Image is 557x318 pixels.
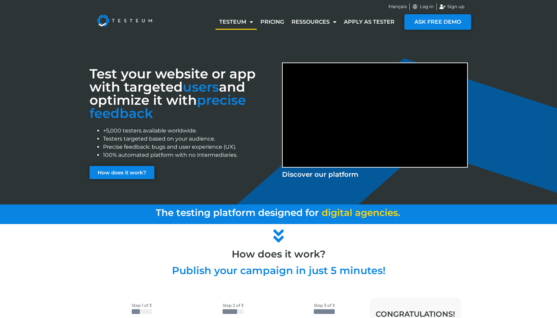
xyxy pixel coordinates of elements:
li: 100% automated platform with no intermediaries. [103,151,275,159]
iframe: YouTube video player [283,63,467,167]
span: The testing platform designed for [156,207,319,218]
p: Discover our platform [282,169,468,179]
li: Precise feedback: bugs and user experience (UX). [103,143,275,151]
li: +5,000 testers available worldwide. [103,127,275,135]
span: Step 2 of 3 [223,303,244,308]
font: precise feedback [90,92,246,121]
a: Sign up [439,3,464,10]
span: ASK FREE DEMO [414,19,461,25]
span: users [183,79,219,95]
h2: How does it work? [86,249,471,259]
a: ASK FREE DEMO [404,14,471,30]
li: Testers targeted based on your audience. [103,135,275,143]
a: Log in [412,3,434,10]
a: Ressources [288,14,340,30]
span: Log in [418,3,434,10]
a: Apply as tester [340,14,398,30]
a: Français [388,3,407,10]
nav: Menu [216,14,398,30]
span: Sign up [446,3,464,10]
span: Step 1 of 3 [132,303,152,308]
h2: Publish your campaign in just 5 minutes! [86,266,471,276]
a: Pricing [257,14,288,30]
h3: Test your website or app with targeted and optimize it with [90,67,275,120]
a: How does it work? [90,166,154,179]
span: How does it work? [98,170,146,175]
img: Testeum Logo - Application crowdtesting platform [90,7,160,34]
a: Testeum [216,14,257,30]
span: Step 3 of 3 [314,303,335,308]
